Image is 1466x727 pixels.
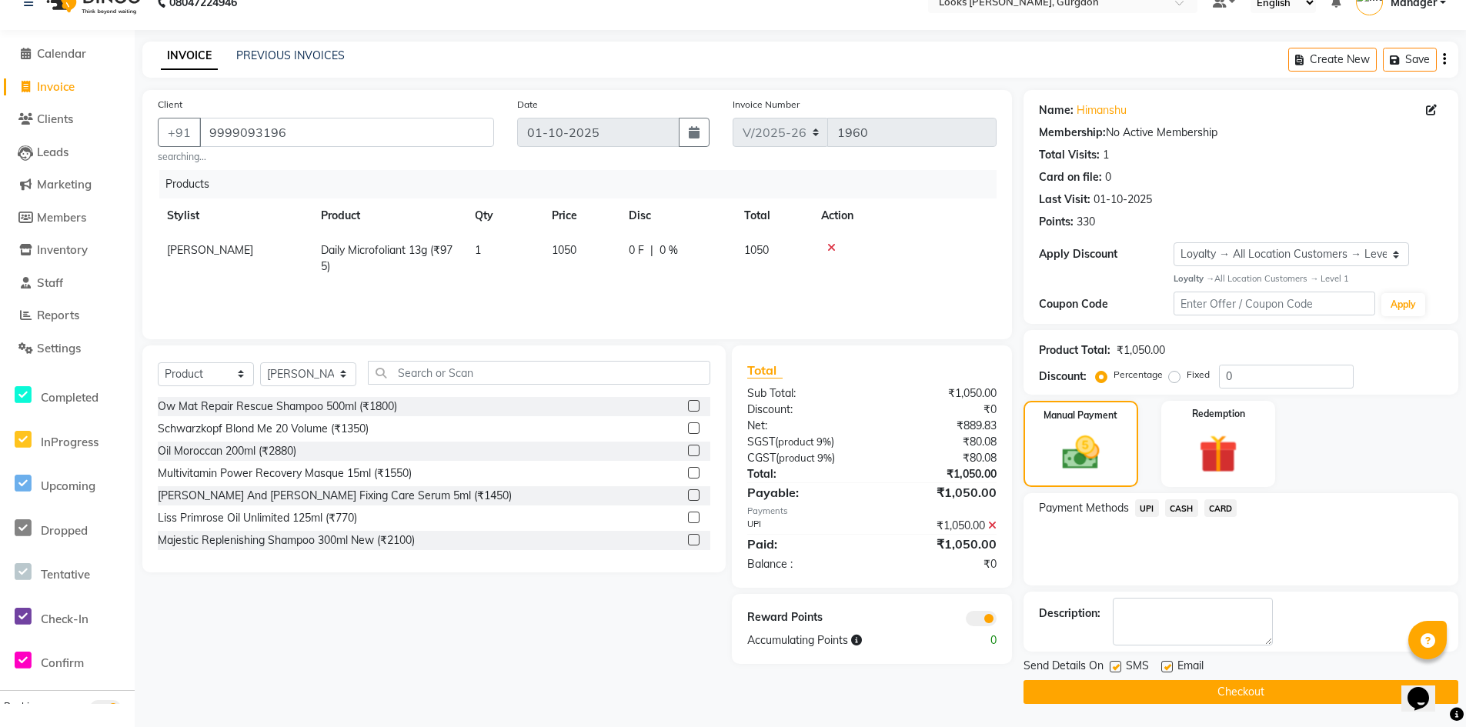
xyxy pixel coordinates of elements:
div: 330 [1077,214,1095,230]
div: All Location Customers → Level 1 [1174,272,1443,285]
div: ₹80.08 [872,450,1008,466]
span: Clients [37,112,73,126]
a: Marketing [4,176,131,194]
span: Marketing [37,177,92,192]
button: +91 [158,118,201,147]
span: Send Details On [1024,658,1104,677]
th: Disc [619,198,735,233]
label: Date [517,98,538,112]
div: Ow Mat Repair Rescue Shampoo 500ml (₹1800) [158,399,397,415]
th: Product [312,198,466,233]
span: 0 F [629,242,644,258]
th: Price [543,198,619,233]
span: 0 % [660,242,678,258]
div: Balance : [736,556,872,572]
span: Confirm [41,655,84,670]
span: Completed [41,390,99,405]
div: ₹1,050.00 [1117,342,1165,358]
a: PREVIOUS INVOICES [236,48,345,62]
a: Invoice [4,78,131,96]
div: Paid: [736,535,872,553]
input: Search by Name/Mobile/Email/Code [199,118,494,147]
span: CGST [747,451,776,465]
span: InProgress [41,435,99,449]
span: 1050 [552,243,576,257]
div: 0 [940,632,1008,649]
div: Total: [736,466,872,482]
div: Liss Primrose Oil Unlimited 125ml (₹770) [158,510,357,526]
span: Invoice [37,79,75,94]
span: [PERSON_NAME] [167,243,253,257]
div: Sub Total: [736,385,872,402]
span: Email [1177,658,1204,677]
div: Reward Points [736,609,872,626]
button: Checkout [1024,680,1458,704]
div: Discount: [736,402,872,418]
div: Last Visit: [1039,192,1090,208]
div: ₹0 [872,402,1008,418]
div: Apply Discount [1039,246,1174,262]
div: ( ) [736,450,872,466]
img: _cash.svg [1050,432,1111,475]
div: Products [159,170,1008,198]
input: Search or Scan [368,361,710,385]
div: Multivitamin Power Recovery Masque 15ml (₹1550) [158,465,412,482]
span: product [778,435,814,448]
div: Accumulating Points [736,632,940,649]
span: Tentative [41,567,90,582]
div: ( ) [736,434,872,450]
span: Bookings [4,700,46,712]
span: 9% [816,435,831,448]
strong: Loyalty → [1174,273,1214,284]
div: Name: [1039,102,1074,118]
div: 0 [1105,169,1111,185]
span: Reports [37,308,79,322]
label: Fixed [1187,368,1210,382]
span: Calendar [37,46,86,61]
div: Membership: [1039,125,1106,141]
label: Manual Payment [1044,409,1117,422]
div: UPI [736,518,872,534]
th: Stylist [158,198,312,233]
a: Reports [4,307,131,325]
span: 1 [475,243,481,257]
div: Payments [747,505,997,518]
iframe: chat widget [1401,665,1451,712]
span: Total [747,362,783,379]
th: Qty [466,198,543,233]
div: Description: [1039,605,1100,622]
label: Redemption [1192,407,1245,421]
a: INVOICE [161,42,218,70]
span: 9% [817,452,832,464]
button: Apply [1381,293,1425,316]
label: Client [158,98,182,112]
a: Inventory [4,242,131,259]
div: ₹1,050.00 [872,466,1008,482]
span: Check-In [41,612,88,626]
label: Percentage [1114,368,1163,382]
div: ₹1,050.00 [872,483,1008,502]
div: Discount: [1039,369,1087,385]
div: 1 [1103,147,1109,163]
div: ₹1,050.00 [872,385,1008,402]
span: 1050 [744,243,769,257]
div: Product Total: [1039,342,1110,358]
span: Payment Methods [1039,500,1129,516]
a: Settings [4,340,131,358]
small: searching... [158,150,494,164]
span: | [650,242,653,258]
div: Schwarzkopf Blond Me 20 Volume (₹1350) [158,421,369,437]
img: _gift.svg [1187,430,1250,478]
a: Himanshu [1077,102,1127,118]
th: Total [735,198,812,233]
span: Staff [37,275,63,290]
div: Net: [736,418,872,434]
span: Members [37,210,86,225]
span: SGST [747,435,775,449]
a: Staff [4,275,131,292]
div: Majestic Replenishing Shampoo 300ml New (₹2100) [158,532,415,549]
div: Total Visits: [1039,147,1100,163]
div: 01-10-2025 [1094,192,1152,208]
div: Card on file: [1039,169,1102,185]
div: ₹80.08 [872,434,1008,450]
